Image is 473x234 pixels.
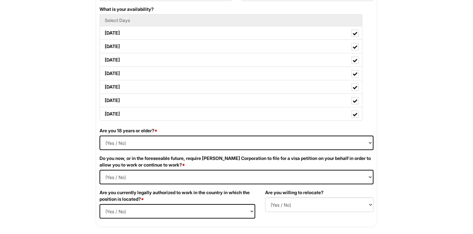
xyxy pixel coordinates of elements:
select: (Yes / No) [265,197,373,212]
select: (Yes / No) [100,136,373,150]
select: (Yes / No) [100,170,373,184]
label: Are you willing to relocate? [265,189,324,196]
label: Are you currently legally authorized to work in the country in which the position is located? [100,189,255,202]
label: [DATE] [100,67,362,80]
label: [DATE] [100,53,362,66]
label: [DATE] [100,26,362,39]
label: [DATE] [100,94,362,107]
h5: Select Days [105,18,357,23]
label: [DATE] [100,40,362,53]
label: What is your availability? [100,6,154,13]
label: Are you 18 years or older? [100,127,157,134]
select: (Yes / No) [100,204,255,219]
label: Do you now, or in the foreseeable future, require [PERSON_NAME] Corporation to file for a visa pe... [100,155,373,168]
label: [DATE] [100,80,362,93]
label: [DATE] [100,107,362,120]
